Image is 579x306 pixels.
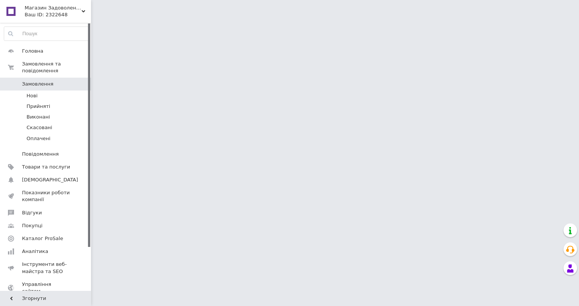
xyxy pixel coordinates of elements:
span: Магазин Задоволеного Покупця :) [25,5,82,11]
span: Повідомлення [22,151,59,158]
span: Покупці [22,222,42,229]
span: [DEMOGRAPHIC_DATA] [22,176,78,183]
span: Прийняті [27,103,50,110]
span: Нові [27,92,38,99]
span: Каталог ProSale [22,235,63,242]
span: Виконані [27,114,50,120]
span: Аналітика [22,248,48,255]
span: Замовлення [22,81,53,87]
span: Замовлення та повідомлення [22,61,91,74]
span: Відгуки [22,209,42,216]
span: Управління сайтом [22,281,70,295]
div: Ваш ID: 2322648 [25,11,91,18]
span: Оплачені [27,135,50,142]
span: Показники роботи компанії [22,189,70,203]
span: Головна [22,48,43,55]
input: Пошук [4,27,89,41]
span: Скасовані [27,124,52,131]
span: Товари та послуги [22,164,70,170]
span: Інструменти веб-майстра та SEO [22,261,70,275]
